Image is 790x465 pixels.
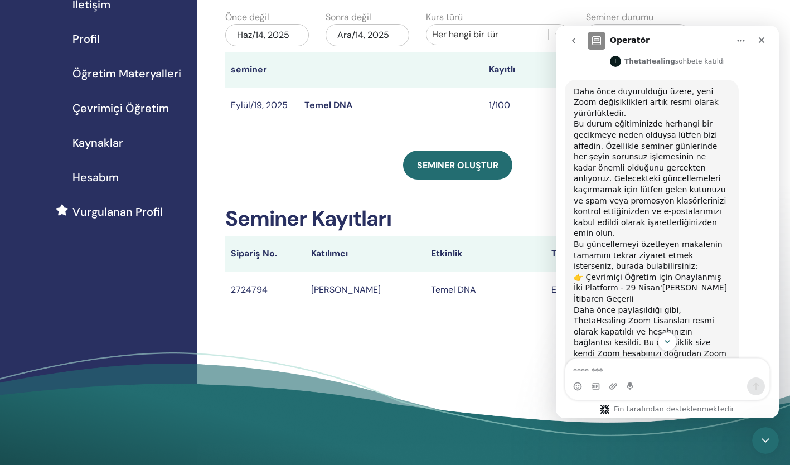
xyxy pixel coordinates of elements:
[18,93,174,214] div: Bu durum eğitiminizde herhangi bir gecikmeye neden olduysa lütfen bizi affedin. Özellikle seminer...
[225,236,306,272] th: Sipariş No.
[304,99,352,111] a: Temel DNA
[72,169,119,186] span: Hesabım
[326,24,409,46] div: Ara/14, 2025
[483,88,557,124] td: 1/100
[102,307,121,326] button: Aşağıya doğru kaydır
[191,352,209,370] button: Bir mesaj gönder...
[18,246,174,279] div: 👉 Çevrimiçi Öğretim için Onaylanmış İki Platform - 29 Nisan'[PERSON_NAME] İtibaren Geçerli
[326,11,371,24] label: Sonra değil
[425,272,545,308] td: Temel DNA
[306,272,425,308] td: [PERSON_NAME]
[18,61,174,94] div: Daha önce duyurulduğu üzere, yeni Zoom değişiklikleri artık resmi olarak yürürlüktedir.
[72,134,123,151] span: Kaynaklar
[417,159,498,171] span: Seminer oluştur
[72,204,163,220] span: Vurgulanan Profil
[225,52,299,88] th: seminer
[17,356,26,365] button: Emoji seçici
[9,333,214,352] textarea: Mesaj...
[225,206,391,232] h2: Seminer Kayıtları
[18,214,174,246] div: Bu güncellemeyi özetleyen makalenin tamamını tekrar ziyaret etmek isterseniz, burada bulabilirsiniz:
[306,236,425,272] th: Katılımcı
[225,88,299,124] td: Eylül/19, 2025
[72,100,169,117] span: Çevrimiçi Öğretim
[425,236,545,272] th: Etkinlik
[225,272,306,308] td: 2724794
[72,65,181,82] span: Öğretim Materyalleri
[546,272,666,308] td: Eyl/04, 2025
[71,356,80,365] button: Kaydı başlat
[18,279,174,432] div: Daha önce paylaşıldığı gibi, ThetaHealing Zoom Lisansları resmi olarak kapatıldı ve hesabınızın b...
[225,11,269,24] label: Önce değil
[752,427,779,454] iframe: Intercom live chat
[72,31,100,47] span: Profil
[53,356,62,365] button: Ek yükle
[35,356,44,365] button: GIF seçici
[432,28,543,41] div: Her hangi bir tür
[546,236,666,272] th: Tarih
[556,26,779,418] iframe: Intercom live chat
[586,11,653,24] label: Seminer durumu
[426,11,463,24] label: Kurs türü
[225,24,309,46] div: Haz/14, 2025
[483,52,557,88] th: Kayıtlı
[403,151,512,180] a: Seminer oluştur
